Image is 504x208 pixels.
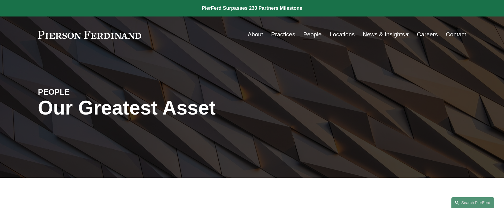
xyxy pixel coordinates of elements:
a: Practices [271,29,295,40]
a: Contact [446,29,466,40]
a: Careers [417,29,438,40]
a: Search this site [451,197,494,208]
a: folder dropdown [363,29,409,40]
h1: Our Greatest Asset [38,97,323,119]
span: News & Insights [363,29,405,40]
a: Locations [330,29,355,40]
a: People [303,29,322,40]
h4: PEOPLE [38,87,145,97]
a: About [248,29,263,40]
